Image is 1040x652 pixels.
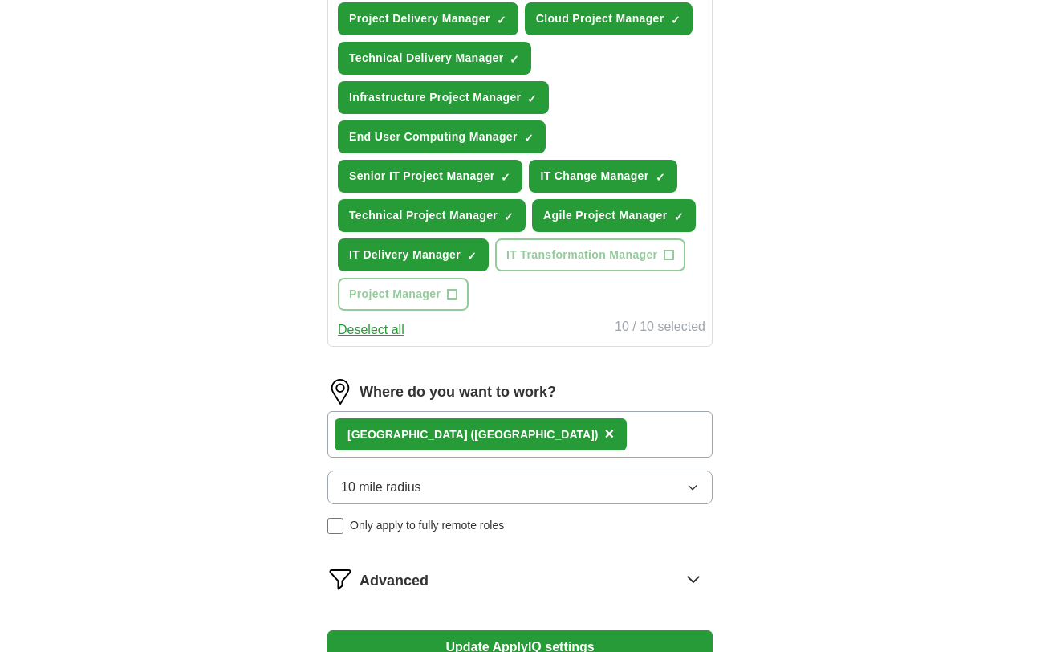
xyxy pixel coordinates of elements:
button: IT Transformation Manager [495,238,685,271]
button: IT Delivery Manager✓ [338,238,489,271]
button: Infrastructure Project Manager✓ [338,81,549,114]
span: End User Computing Manager [349,128,518,145]
label: Where do you want to work? [360,381,556,403]
img: filter [327,566,353,592]
span: Project Delivery Manager [349,10,490,27]
span: Cloud Project Manager [536,10,664,27]
button: Technical Delivery Manager✓ [338,42,531,75]
input: Only apply to fully remote roles [327,518,343,534]
span: ✓ [671,14,680,26]
span: ✓ [501,171,510,184]
button: Senior IT Project Manager✓ [338,160,522,193]
span: ✓ [656,171,665,184]
button: Technical Project Manager✓ [338,199,526,232]
span: IT Transformation Manager [506,247,657,263]
button: Project Manager [338,278,469,311]
span: ✓ [524,132,534,145]
span: × [604,425,614,442]
button: IT Change Manager✓ [529,160,676,193]
span: ✓ [510,53,519,66]
div: 10 / 10 selected [615,317,705,340]
button: Cloud Project Manager✓ [525,2,693,35]
span: ([GEOGRAPHIC_DATA]) [470,428,598,441]
span: Technical Project Manager [349,207,498,224]
button: Agile Project Manager✓ [532,199,695,232]
button: Deselect all [338,320,404,340]
span: Project Manager [349,286,441,303]
span: ✓ [674,210,684,223]
span: Advanced [360,570,429,592]
img: location.png [327,379,353,405]
span: IT Change Manager [540,168,648,185]
span: ✓ [504,210,514,223]
span: Infrastructure Project Manager [349,89,521,106]
span: IT Delivery Manager [349,247,461,263]
span: Agile Project Manager [543,207,667,224]
span: Technical Delivery Manager [349,50,503,67]
strong: [GEOGRAPHIC_DATA] [347,428,468,441]
span: 10 mile radius [341,478,421,497]
span: Only apply to fully remote roles [350,517,504,534]
button: Project Delivery Manager✓ [338,2,518,35]
button: End User Computing Manager✓ [338,120,546,153]
span: Senior IT Project Manager [349,168,494,185]
span: ✓ [467,250,477,263]
span: ✓ [497,14,506,26]
button: 10 mile radius [327,471,713,504]
span: ✓ [527,92,537,105]
button: × [604,422,614,446]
